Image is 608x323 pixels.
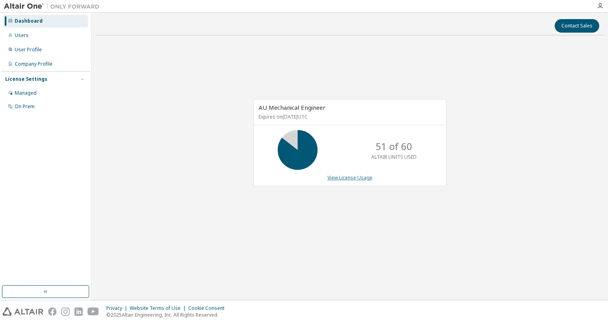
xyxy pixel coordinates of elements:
p: ALTAIR UNITS USED [371,154,417,160]
a: View License Usage [327,174,372,181]
div: Cookie Consent [188,305,229,311]
img: instagram.svg [61,307,70,316]
div: Dashboard [15,18,43,24]
p: Expires on [DATE] UTC [259,113,439,120]
img: altair_logo.svg [2,307,43,316]
div: User Profile [15,47,42,53]
div: Managed [15,90,37,96]
p: © 2025 Altair Engineering, Inc. All Rights Reserved. [106,311,229,318]
img: youtube.svg [88,307,99,316]
div: Users [15,32,29,39]
img: linkedin.svg [74,307,83,316]
div: On Prem [15,103,35,110]
p: 51 of 60 [376,140,412,153]
div: License Settings [5,76,47,82]
div: Website Terms of Use [130,305,188,311]
div: Privacy [106,305,130,311]
img: facebook.svg [48,307,57,316]
img: Altair One [4,2,103,10]
div: Company Profile [15,61,53,67]
button: Contact Sales [555,19,599,33]
span: AU Mechanical Engineer [259,103,325,111]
